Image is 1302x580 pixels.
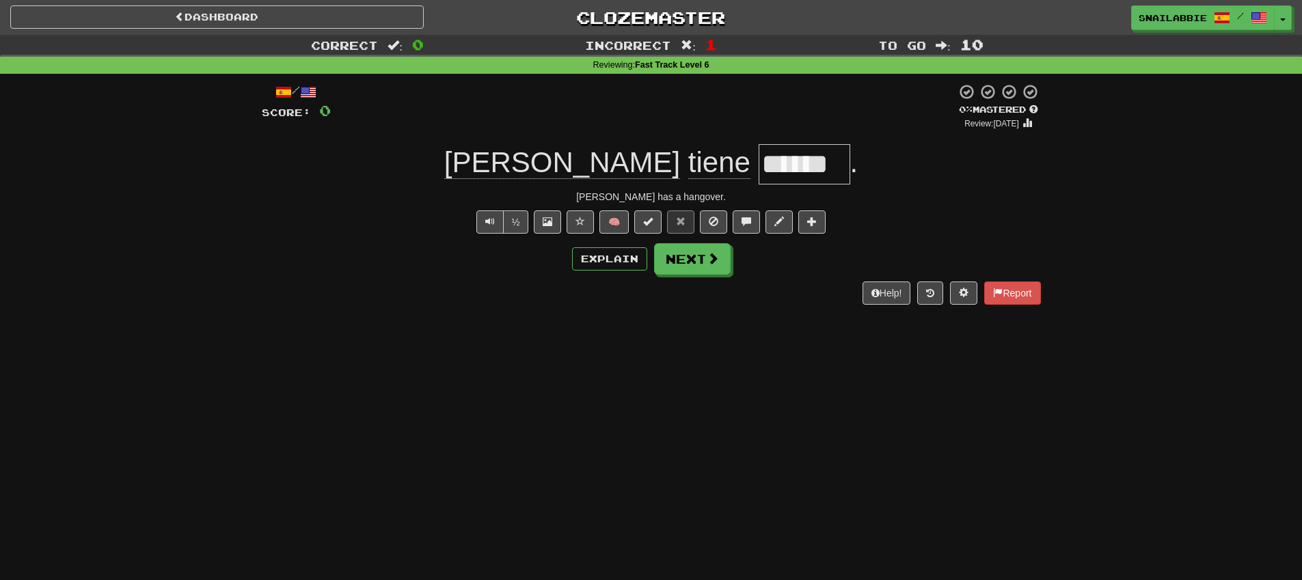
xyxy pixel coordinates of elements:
span: : [936,40,951,51]
span: tiene [688,146,750,179]
span: : [681,40,696,51]
button: Ignore sentence (alt+i) [700,210,727,234]
span: / [1237,11,1244,20]
span: . [850,146,858,178]
span: Incorrect [585,38,671,52]
button: Show image (alt+x) [534,210,561,234]
span: 0 [319,102,331,119]
div: / [262,83,331,100]
div: Text-to-speech controls [474,210,529,234]
button: Favorite sentence (alt+f) [567,210,594,234]
a: Snailabbie / [1131,5,1275,30]
span: [PERSON_NAME] [444,146,680,179]
span: 10 [960,36,984,53]
span: To go [878,38,926,52]
span: Score: [262,107,311,118]
button: Reset to 0% Mastered (alt+r) [667,210,694,234]
div: Mastered [956,104,1041,116]
button: Add to collection (alt+a) [798,210,826,234]
span: 0 [412,36,424,53]
button: Edit sentence (alt+d) [765,210,793,234]
span: Correct [311,38,378,52]
a: Clozemaster [444,5,858,29]
button: Explain [572,247,647,271]
button: Set this sentence to 100% Mastered (alt+m) [634,210,662,234]
button: Round history (alt+y) [917,281,943,305]
small: Review: [DATE] [964,119,1019,128]
div: [PERSON_NAME] has a hangover. [262,190,1041,204]
span: : [388,40,403,51]
a: Dashboard [10,5,424,29]
button: 🧠 [599,210,629,234]
button: Report [984,281,1040,305]
button: Discuss sentence (alt+u) [733,210,760,234]
button: ½ [503,210,529,234]
button: Help! [863,281,911,305]
span: 1 [705,36,717,53]
button: Next [654,243,731,275]
span: 0 % [959,104,973,115]
span: Snailabbie [1139,12,1207,24]
strong: Fast Track Level 6 [635,60,709,70]
button: Play sentence audio (ctl+space) [476,210,504,234]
